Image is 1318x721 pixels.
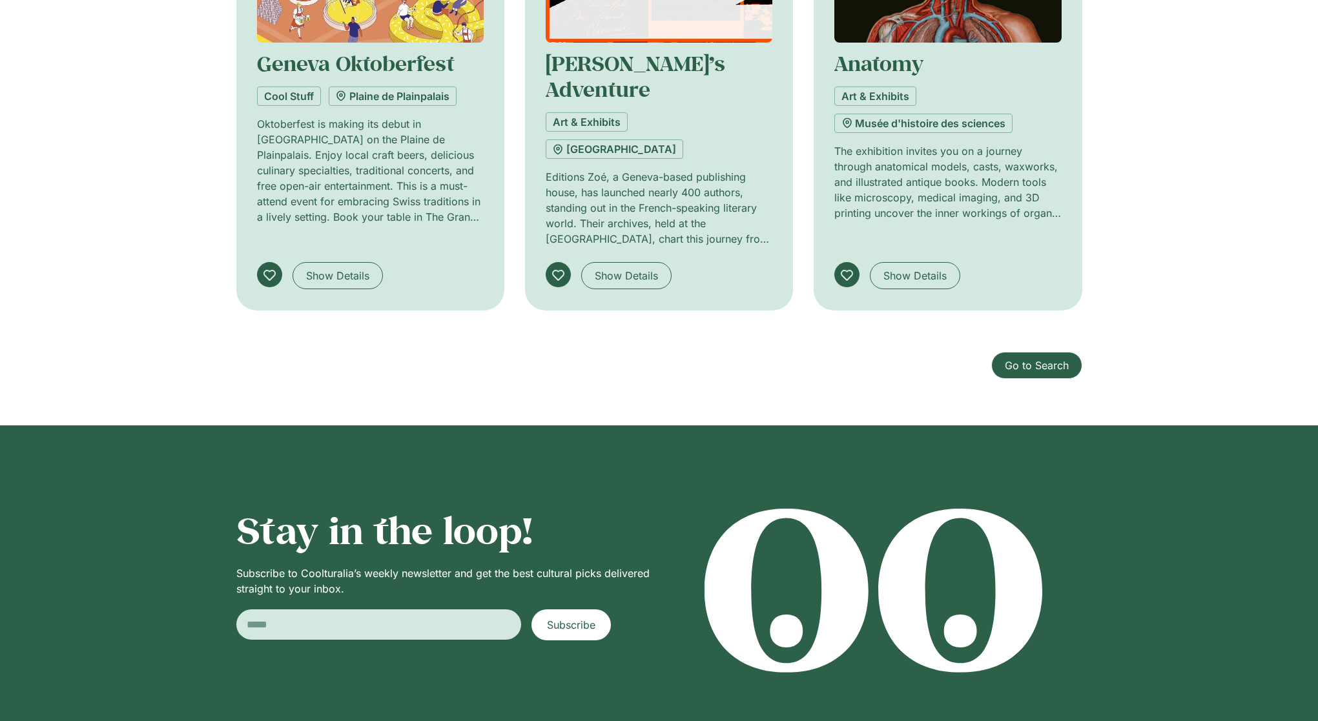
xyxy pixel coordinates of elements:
a: Art & Exhibits [834,86,916,106]
p: The exhibition invites you on a journey through anatomical models, casts, waxworks, and illustrat... [834,143,1061,221]
h2: Stay in the loop! [236,508,653,552]
a: Plaine de Plainpalais [329,86,457,106]
a: Go to Search [991,352,1082,379]
button: Subscribe [531,609,611,640]
form: New Form [236,609,612,640]
span: Go to Search [1005,358,1069,373]
span: Show Details [883,268,947,283]
a: Cool Stuff [257,86,321,106]
a: [PERSON_NAME]’s Adventure [546,50,725,103]
span: Show Details [306,268,369,283]
a: Anatomy [834,50,923,77]
a: Art & Exhibits [546,112,628,132]
a: Musée d'histoire des sciences [834,114,1013,133]
a: Geneva Oktoberfest [257,50,455,77]
span: Subscribe [547,617,595,633]
a: Show Details [581,262,672,289]
p: Oktoberfest is making its debut in [GEOGRAPHIC_DATA] on the Plaine de Plainpalais. Enjoy local cr... [257,116,484,225]
span: Show Details [595,268,658,283]
p: Editions Zoé, a Geneva-based publishing house, has launched nearly 400 authors, standing out in t... [546,169,772,247]
a: Show Details [870,262,960,289]
a: Show Details [293,262,383,289]
a: [GEOGRAPHIC_DATA] [546,139,683,159]
p: Subscribe to Coolturalia’s weekly newsletter and get the best cultural picks delivered straight t... [236,565,653,596]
